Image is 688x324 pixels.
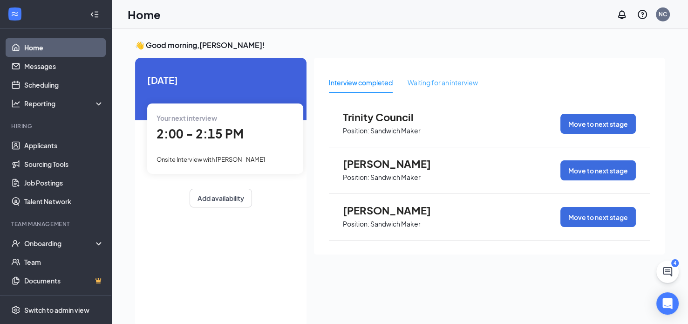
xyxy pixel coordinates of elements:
[662,266,673,277] svg: ChatActive
[560,207,636,227] button: Move to next stage
[24,173,104,192] a: Job Postings
[343,220,369,228] p: Position:
[370,173,421,182] p: Sandwich Maker
[370,126,421,135] p: Sandwich Maker
[24,239,96,248] div: Onboarding
[560,160,636,180] button: Move to next stage
[24,253,104,271] a: Team
[24,99,104,108] div: Reporting
[637,9,648,20] svg: QuestionInfo
[671,259,679,267] div: 4
[656,292,679,315] div: Open Intercom Messenger
[343,126,369,135] p: Position:
[24,192,104,211] a: Talent Network
[24,155,104,173] a: Sourcing Tools
[329,77,393,88] div: Interview completed
[10,9,20,19] svg: WorkstreamLogo
[343,158,445,170] span: [PERSON_NAME]
[370,220,421,228] p: Sandwich Maker
[90,10,99,19] svg: Collapse
[24,271,104,290] a: DocumentsCrown
[11,122,102,130] div: Hiring
[24,76,104,94] a: Scheduling
[11,239,20,248] svg: UserCheck
[656,261,679,283] button: ChatActive
[11,220,102,228] div: Team Management
[24,38,104,57] a: Home
[24,136,104,155] a: Applicants
[11,99,20,108] svg: Analysis
[157,156,265,163] span: Onsite Interview with [PERSON_NAME]
[11,305,20,315] svg: Settings
[24,290,104,309] a: SurveysCrown
[343,111,445,123] span: Trinity Council
[147,73,294,87] span: [DATE]
[659,10,667,18] div: NC
[135,40,665,50] h3: 👋 Good morning, [PERSON_NAME] !
[157,126,244,141] span: 2:00 - 2:15 PM
[343,204,445,216] span: [PERSON_NAME]
[157,114,217,122] span: Your next interview
[190,189,252,207] button: Add availability
[560,114,636,134] button: Move to next stage
[408,77,478,88] div: Waiting for an interview
[616,9,627,20] svg: Notifications
[24,305,89,315] div: Switch to admin view
[128,7,161,22] h1: Home
[24,57,104,76] a: Messages
[343,173,369,182] p: Position:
